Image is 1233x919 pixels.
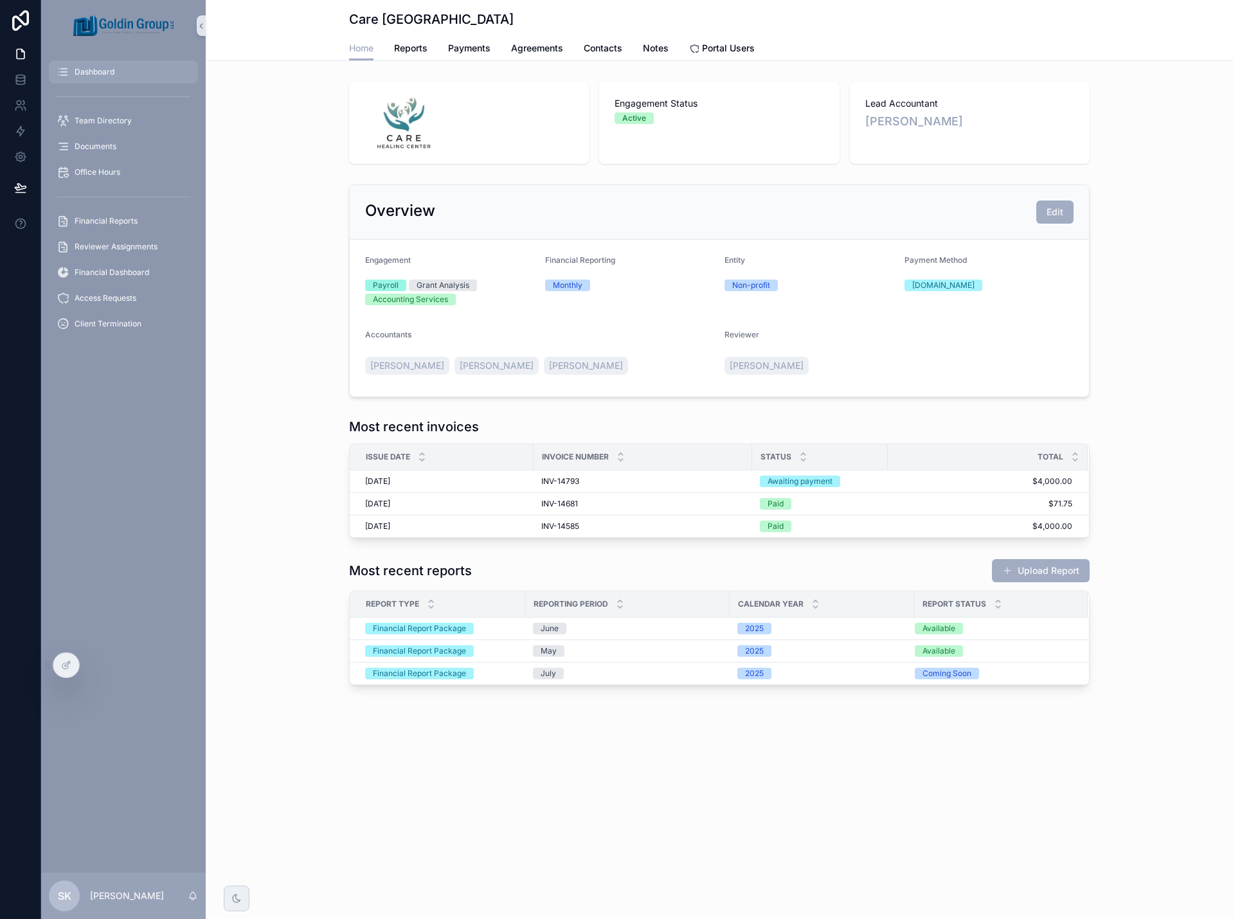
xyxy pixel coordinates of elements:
[373,668,466,679] div: Financial Report Package
[365,330,411,339] span: Accountants
[745,645,764,657] div: 2025
[49,287,198,310] a: Access Requests
[73,15,174,36] img: App logo
[90,889,164,902] p: [PERSON_NAME]
[888,476,1072,486] a: $4,000.00
[738,599,804,609] span: Calendar Year
[553,280,582,291] div: Monthly
[41,51,206,352] div: scrollable content
[622,112,646,124] div: Active
[584,42,622,55] span: Contacts
[49,60,198,84] a: Dashboard
[541,668,556,679] div: July
[75,293,136,303] span: Access Requests
[760,498,880,510] a: Paid
[349,418,479,436] h1: Most recent invoices
[448,37,491,62] a: Payments
[364,97,443,148] img: logo.jpg
[511,37,563,62] a: Agreements
[1038,452,1063,462] span: Total
[75,242,157,252] span: Reviewer Assignments
[724,255,745,265] span: Entity
[58,888,71,904] span: SK
[417,280,469,291] div: Grant Analysis
[542,452,609,462] span: Invoice Number
[365,499,526,509] a: [DATE]
[689,37,755,62] a: Portal Users
[49,312,198,335] a: Client Termination
[365,521,526,531] a: [DATE]
[365,668,517,679] a: Financial Report Package
[865,112,963,130] a: [PERSON_NAME]
[533,645,722,657] a: May
[1047,206,1063,219] span: Edit
[365,201,435,221] h2: Overview
[745,623,764,634] div: 2025
[49,135,198,158] a: Documents
[541,499,578,509] span: INV-14681
[49,210,198,233] a: Financial Reports
[768,498,784,510] div: Paid
[394,42,428,55] span: Reports
[1036,201,1074,224] button: Edit
[75,267,149,278] span: Financial Dashboard
[349,37,373,61] a: Home
[992,559,1090,582] a: Upload Report
[737,668,906,679] a: 2025
[460,359,534,372] span: [PERSON_NAME]
[373,623,466,634] div: Financial Report Package
[724,357,809,375] a: [PERSON_NAME]
[768,521,784,532] div: Paid
[534,599,608,609] span: Reporting Period
[541,521,744,531] a: INV-14585
[541,521,579,531] span: INV-14585
[888,499,1072,509] a: $71.75
[923,668,971,679] div: Coming Soon
[545,255,615,265] span: Financial Reporting
[365,645,517,657] a: Financial Report Package
[49,235,198,258] a: Reviewer Assignments
[533,668,722,679] a: July
[544,357,628,375] a: [PERSON_NAME]
[905,255,967,265] span: Payment Method
[923,599,986,609] span: Report Status
[549,359,623,372] span: [PERSON_NAME]
[365,521,390,531] span: [DATE]
[760,521,880,532] a: Paid
[737,645,906,657] a: 2025
[768,476,833,487] div: Awaiting payment
[349,10,514,28] h1: Care [GEOGRAPHIC_DATA]
[49,109,198,132] a: Team Directory
[75,319,141,329] span: Client Termination
[732,280,770,291] div: Non-profit
[49,161,198,184] a: Office Hours
[584,37,622,62] a: Contacts
[75,141,116,152] span: Documents
[75,67,114,77] span: Dashboard
[923,645,955,657] div: Available
[373,645,466,657] div: Financial Report Package
[75,167,120,177] span: Office Hours
[49,261,198,284] a: Financial Dashboard
[365,499,390,509] span: [DATE]
[541,476,744,486] a: INV-14793
[373,280,399,291] div: Payroll
[923,623,955,634] div: Available
[365,357,449,375] a: [PERSON_NAME]
[365,255,411,265] span: Engagement
[702,42,755,55] span: Portal Users
[366,599,419,609] span: Report Type
[865,97,1074,110] span: Lead Accountant
[394,37,428,62] a: Reports
[365,623,517,634] a: Financial Report Package
[760,476,880,487] a: Awaiting payment
[760,452,791,462] span: Status
[915,668,1072,679] a: Coming Soon
[643,37,669,62] a: Notes
[349,42,373,55] span: Home
[724,330,759,339] span: Reviewer
[366,452,410,462] span: Issue date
